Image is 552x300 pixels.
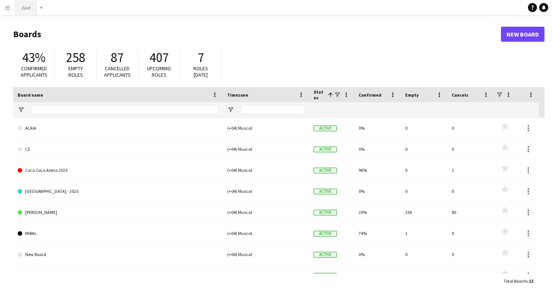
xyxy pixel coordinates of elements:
span: Total Boards [504,278,528,284]
span: Active [314,231,337,236]
div: 0 [401,160,447,180]
span: Confirmed applicants [21,65,47,78]
span: 43% [22,49,45,66]
div: 85 [447,202,494,223]
a: New Board [18,244,218,265]
span: Active [314,273,337,279]
div: 0 [447,265,494,286]
a: New Board [501,27,544,42]
div: (+04) Muscat [223,139,309,159]
span: 7 [198,49,204,66]
div: 256 [401,202,447,223]
span: Cancels [452,92,468,98]
div: 2 [447,160,494,180]
div: (+04) Muscat [223,265,309,286]
span: Upcoming roles [147,65,171,78]
div: 69% [354,265,401,286]
div: 0% [354,244,401,265]
div: 0 [401,118,447,138]
div: : [504,274,533,288]
span: Roles [DATE] [193,65,208,78]
span: Active [314,210,337,215]
span: Active [314,252,337,258]
span: 12 [529,278,533,284]
div: 0 [447,181,494,202]
span: 258 [66,49,85,66]
div: 0 [447,223,494,244]
div: (+04) Muscat [223,223,309,244]
div: 0 [401,244,447,265]
span: Active [314,147,337,152]
span: Empty roles [68,65,83,78]
span: Active [314,189,337,194]
div: 0% [354,118,401,138]
a: MIRAL [18,223,218,244]
div: 0 [447,118,494,138]
div: (+04) Muscat [223,181,309,202]
div: 1 [401,223,447,244]
a: [PERSON_NAME] [18,202,218,223]
span: Timezone [227,92,248,98]
div: 0 [447,244,494,265]
div: 20% [354,202,401,223]
span: Active [314,126,337,131]
span: Cancelled applicants [104,65,131,78]
div: 0 [401,139,447,159]
span: Empty [405,92,419,98]
div: 1 [401,265,447,286]
span: Board name [18,92,43,98]
div: 0 [401,181,447,202]
button: Open Filter Menu [18,106,24,113]
div: 0% [354,139,401,159]
span: Active [314,168,337,173]
div: 74% [354,223,401,244]
a: Coca Coca Arena 2025 [18,160,218,181]
button: Open Filter Menu [227,106,234,113]
div: 0 [447,139,494,159]
div: 0% [354,181,401,202]
button: Zaid [15,0,37,15]
span: 87 [111,49,124,66]
a: C3 [18,139,218,160]
div: (+04) Muscat [223,244,309,265]
input: Board name Filter Input [31,105,218,114]
a: Zaid [18,265,218,286]
div: (+04) Muscat [223,118,309,138]
span: 407 [149,49,169,66]
span: Confirmed [359,92,382,98]
a: [GEOGRAPHIC_DATA] - 2025 [18,181,218,202]
div: (+04) Muscat [223,160,309,180]
div: (+04) Muscat [223,202,309,223]
span: Status [314,89,325,100]
input: Timezone Filter Input [241,105,305,114]
a: ALAIA [18,118,218,139]
h1: Boards [13,29,501,40]
div: 96% [354,160,401,180]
